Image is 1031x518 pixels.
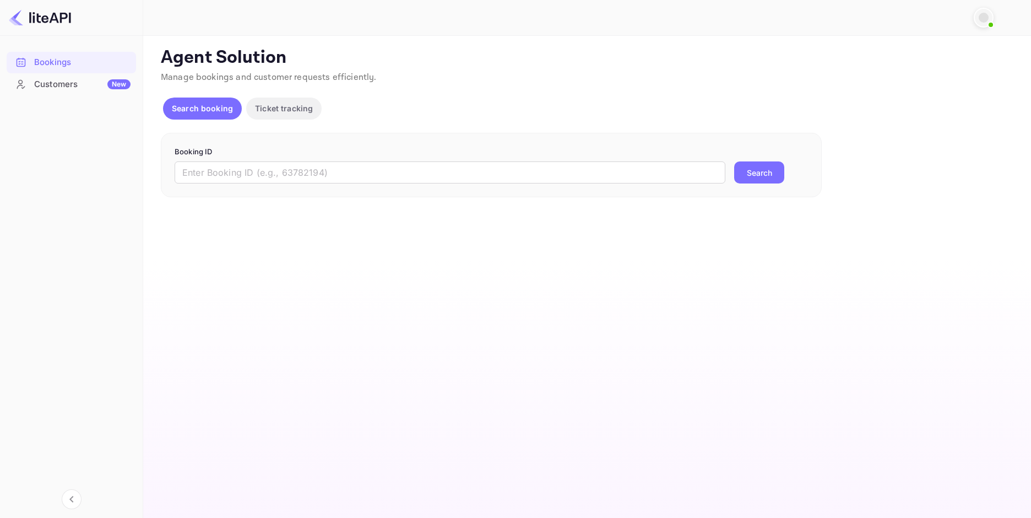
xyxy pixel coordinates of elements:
[172,102,233,114] p: Search booking
[255,102,313,114] p: Ticket tracking
[7,74,136,95] div: CustomersNew
[34,78,131,91] div: Customers
[7,74,136,94] a: CustomersNew
[161,47,1011,69] p: Agent Solution
[62,489,82,509] button: Collapse navigation
[107,79,131,89] div: New
[734,161,784,184] button: Search
[161,72,377,83] span: Manage bookings and customer requests efficiently.
[175,147,808,158] p: Booking ID
[175,161,725,184] input: Enter Booking ID (e.g., 63782194)
[34,56,131,69] div: Bookings
[7,52,136,72] a: Bookings
[7,52,136,73] div: Bookings
[9,9,71,26] img: LiteAPI logo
